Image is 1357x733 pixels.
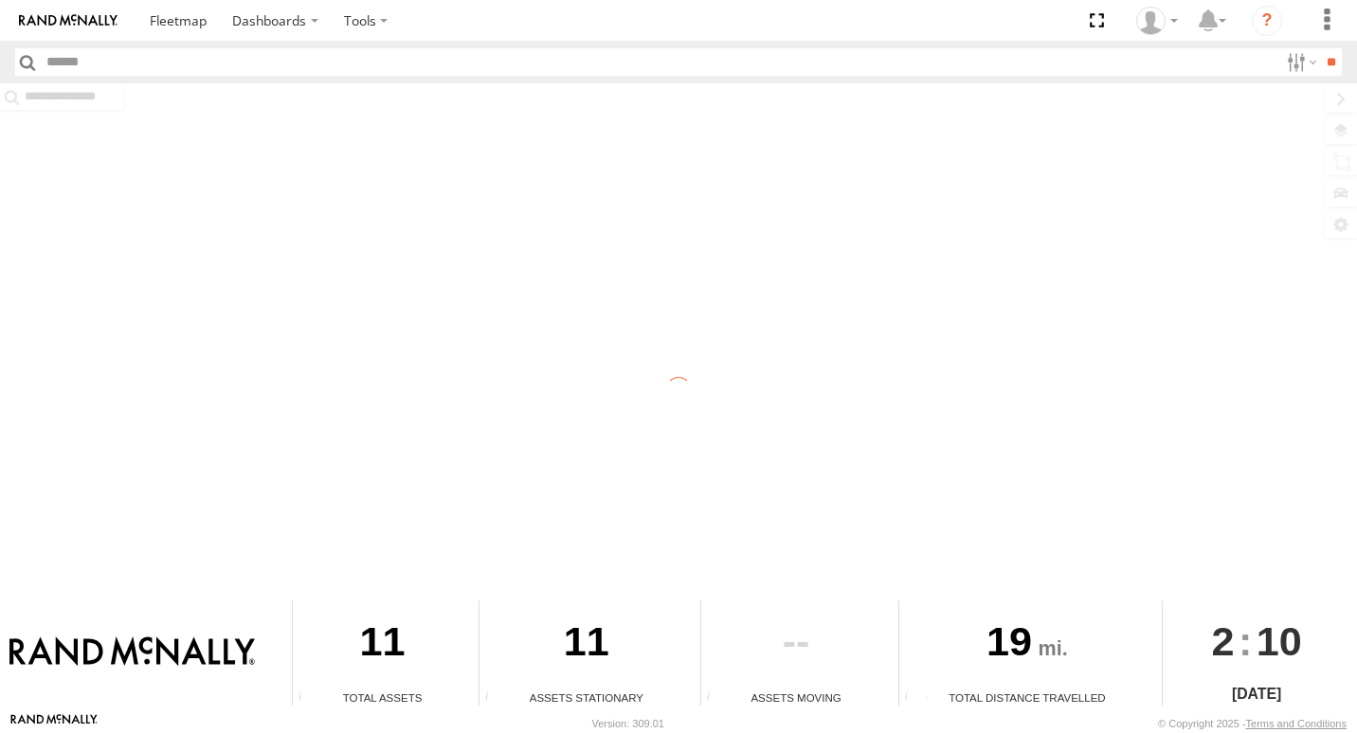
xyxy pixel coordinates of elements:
[899,691,928,706] div: Total distance travelled by all assets within specified date range and applied filters
[1163,600,1349,682] div: :
[1158,718,1347,729] div: © Copyright 2025 -
[293,691,321,706] div: Total number of Enabled Assets
[1252,6,1282,36] i: ?
[19,14,118,27] img: rand-logo.svg
[899,689,1156,706] div: Total Distance Travelled
[592,718,664,729] div: Version: 309.01
[1257,600,1302,682] span: 10
[479,691,508,706] div: Total number of assets current stationary.
[10,714,98,733] a: Visit our Website
[701,689,892,706] div: Assets Moving
[479,600,694,689] div: 11
[479,689,694,706] div: Assets Stationary
[293,600,472,689] div: 11
[1163,683,1349,706] div: [DATE]
[701,691,730,706] div: Total number of assets current in transit.
[1246,718,1347,729] a: Terms and Conditions
[1212,600,1235,682] span: 2
[1130,7,1185,35] div: Valeo Dash
[293,689,472,706] div: Total Assets
[899,600,1156,689] div: 19
[9,636,255,669] img: Rand McNally
[1279,48,1320,76] label: Search Filter Options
